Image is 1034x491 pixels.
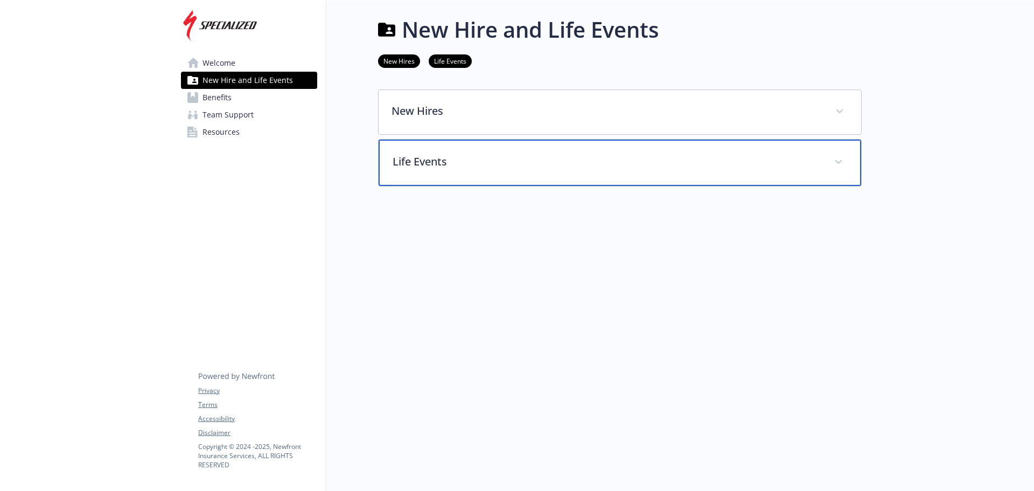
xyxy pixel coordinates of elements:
[181,123,317,141] a: Resources
[392,103,822,119] p: New Hires
[202,106,254,123] span: Team Support
[181,54,317,72] a: Welcome
[202,123,240,141] span: Resources
[202,89,232,106] span: Benefits
[393,154,821,170] p: Life Events
[379,90,861,134] div: New Hires
[198,414,317,424] a: Accessibility
[181,89,317,106] a: Benefits
[198,400,317,410] a: Terms
[181,72,317,89] a: New Hire and Life Events
[429,56,472,66] a: Life Events
[198,428,317,438] a: Disclaimer
[378,56,420,66] a: New Hires
[379,140,861,186] div: Life Events
[202,72,293,89] span: New Hire and Life Events
[198,386,317,396] a: Privacy
[402,13,659,46] h1: New Hire and Life Events
[198,442,317,469] p: Copyright © 2024 - 2025 , Newfront Insurance Services, ALL RIGHTS RESERVED
[181,106,317,123] a: Team Support
[202,54,235,72] span: Welcome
